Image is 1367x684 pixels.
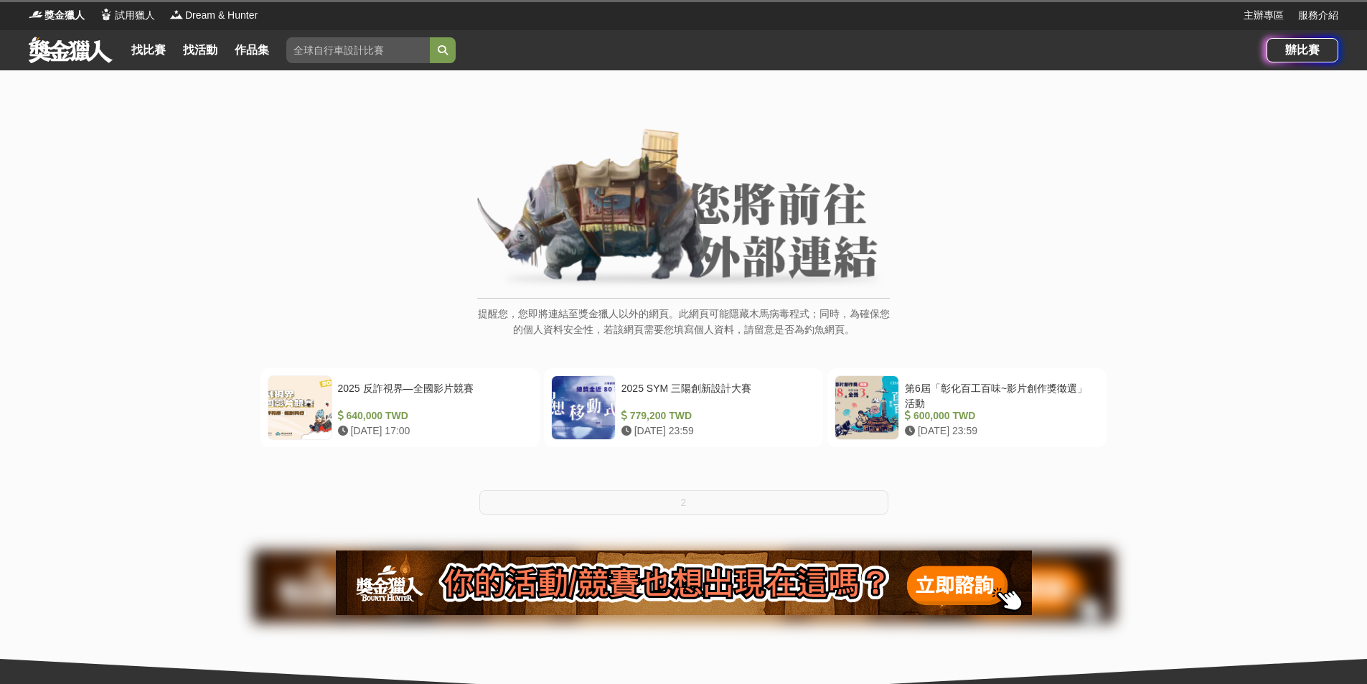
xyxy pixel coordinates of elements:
[177,40,223,60] a: 找活動
[905,408,1094,423] div: 600,000 TWD
[827,368,1107,447] a: 第6屆「彰化百工百味~影片創作獎徵選」活動 600,000 TWD [DATE] 23:59
[479,490,888,515] button: 2
[229,40,275,60] a: 作品集
[99,7,113,22] img: Logo
[169,7,184,22] img: Logo
[905,381,1094,408] div: 第6屆「彰化百工百味~影片創作獎徵選」活動
[338,381,527,408] div: 2025 反詐視界—全國影片競賽
[1244,8,1284,23] a: 主辦專區
[621,423,810,439] div: [DATE] 23:59
[477,306,890,352] p: 提醒您，您即將連結至獎金獵人以外的網頁。此網頁可能隱藏木馬病毒程式；同時，為確保您的個人資料安全性，若該網頁需要您填寫個人資料，請留意是否為釣魚網頁。
[477,128,890,291] img: External Link Banner
[1298,8,1338,23] a: 服務介紹
[1267,38,1338,62] a: 辦比賽
[544,368,823,447] a: 2025 SYM 三陽創新設計大賽 779,200 TWD [DATE] 23:59
[29,7,43,22] img: Logo
[169,8,258,23] a: LogoDream & Hunter
[621,408,810,423] div: 779,200 TWD
[44,8,85,23] span: 獎金獵人
[905,423,1094,439] div: [DATE] 23:59
[260,368,540,447] a: 2025 反詐視界—全國影片競賽 640,000 TWD [DATE] 17:00
[115,8,155,23] span: 試用獵人
[185,8,258,23] span: Dream & Hunter
[336,551,1032,615] img: 905fc34d-8193-4fb2-a793-270a69788fd0.png
[29,8,85,23] a: Logo獎金獵人
[99,8,155,23] a: Logo試用獵人
[621,381,810,408] div: 2025 SYM 三陽創新設計大賽
[286,37,430,63] input: 全球自行車設計比賽
[126,40,172,60] a: 找比賽
[338,423,527,439] div: [DATE] 17:00
[338,408,527,423] div: 640,000 TWD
